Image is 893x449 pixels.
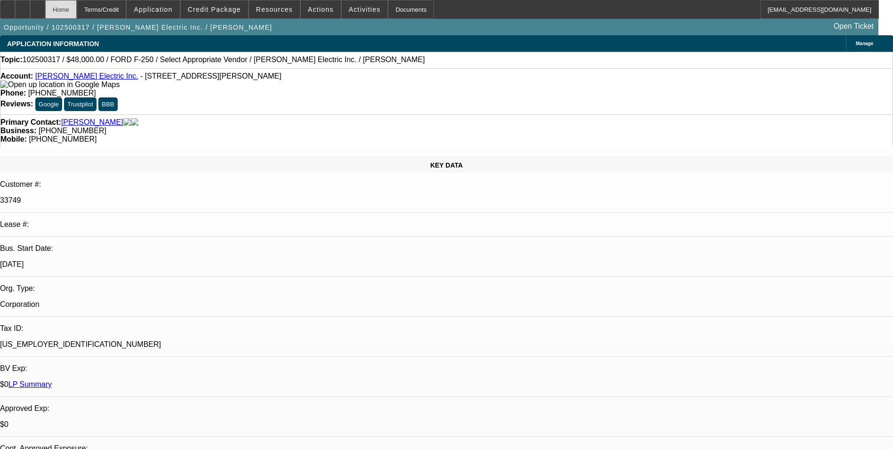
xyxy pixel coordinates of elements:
a: LP Summary [8,380,52,388]
strong: Reviews: [0,100,33,108]
a: [PERSON_NAME] [61,118,123,127]
span: Resources [256,6,293,13]
span: 102500317 / $48,000.00 / FORD F-250 / Select Appropriate Vendor / [PERSON_NAME] Electric Inc. / [... [23,56,425,64]
span: [PHONE_NUMBER] [29,135,97,143]
span: KEY DATA [430,161,463,169]
span: Opportunity / 102500317 / [PERSON_NAME] Electric Inc. / [PERSON_NAME] [4,24,272,31]
span: Actions [308,6,334,13]
img: linkedin-icon.png [131,118,138,127]
button: Google [35,97,62,111]
span: APPLICATION INFORMATION [7,40,99,48]
button: Trustpilot [64,97,96,111]
a: [PERSON_NAME] Electric Inc. [35,72,138,80]
span: [PHONE_NUMBER] [39,127,106,135]
span: Application [134,6,172,13]
img: Open up location in Google Maps [0,80,120,89]
button: Resources [249,0,300,18]
span: Credit Package [188,6,241,13]
span: Manage [856,41,873,46]
strong: Account: [0,72,33,80]
strong: Phone: [0,89,26,97]
img: facebook-icon.png [123,118,131,127]
button: Activities [342,0,388,18]
strong: Topic: [0,56,23,64]
strong: Primary Contact: [0,118,61,127]
strong: Mobile: [0,135,27,143]
button: BBB [98,97,118,111]
strong: Business: [0,127,36,135]
span: - [STREET_ADDRESS][PERSON_NAME] [140,72,282,80]
button: Application [127,0,179,18]
a: View Google Maps [0,80,120,88]
a: Open Ticket [830,18,877,34]
span: [PHONE_NUMBER] [28,89,96,97]
button: Actions [301,0,341,18]
button: Credit Package [181,0,248,18]
span: Activities [349,6,381,13]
